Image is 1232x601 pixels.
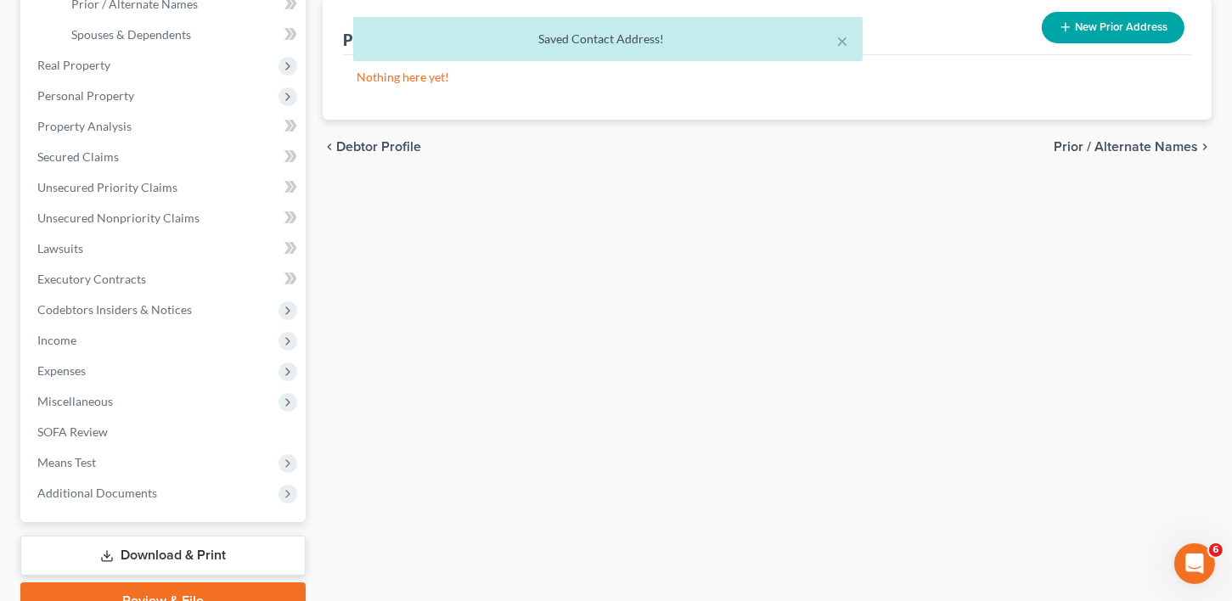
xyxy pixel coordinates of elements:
[1054,140,1198,154] span: Prior / Alternate Names
[336,140,421,154] span: Debtor Profile
[37,486,157,500] span: Additional Documents
[24,111,306,142] a: Property Analysis
[1198,140,1212,154] i: chevron_right
[37,424,108,439] span: SOFA Review
[1054,140,1212,154] button: Prior / Alternate Names chevron_right
[323,140,336,154] i: chevron_left
[37,455,96,469] span: Means Test
[24,264,306,295] a: Executory Contracts
[1042,12,1184,43] button: New Prior Address
[37,58,110,72] span: Real Property
[1174,543,1215,584] iframe: Intercom live chat
[24,172,306,203] a: Unsecured Priority Claims
[37,272,146,286] span: Executory Contracts
[24,203,306,233] a: Unsecured Nonpriority Claims
[357,69,1178,86] p: Nothing here yet!
[37,333,76,347] span: Income
[37,211,200,225] span: Unsecured Nonpriority Claims
[37,241,83,256] span: Lawsuits
[37,180,177,194] span: Unsecured Priority Claims
[20,536,306,576] a: Download & Print
[37,149,119,164] span: Secured Claims
[37,363,86,378] span: Expenses
[37,88,134,103] span: Personal Property
[24,233,306,264] a: Lawsuits
[367,31,849,48] div: Saved Contact Address!
[1209,543,1223,557] span: 6
[37,394,113,408] span: Miscellaneous
[37,119,132,133] span: Property Analysis
[37,302,192,317] span: Codebtors Insiders & Notices
[24,142,306,172] a: Secured Claims
[323,140,421,154] button: chevron_left Debtor Profile
[24,417,306,447] a: SOFA Review
[837,31,849,51] button: ×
